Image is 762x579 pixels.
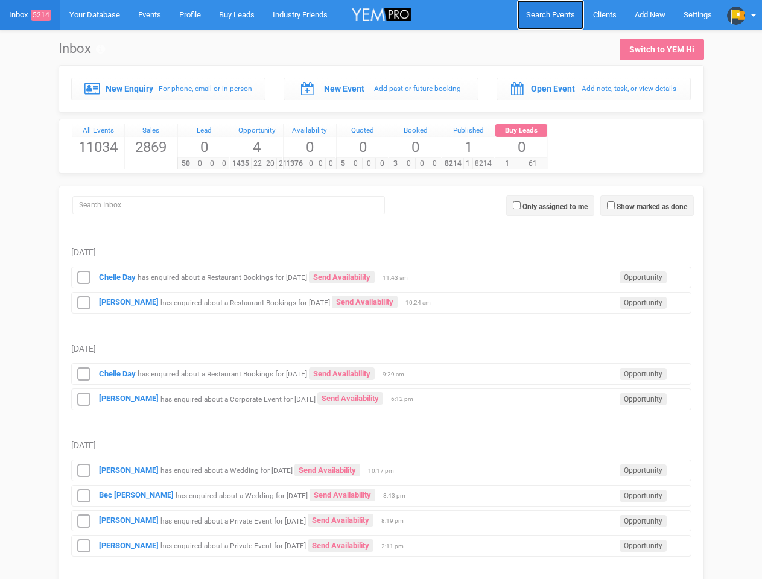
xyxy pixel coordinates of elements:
span: 1 [442,137,495,157]
span: 8:43 pm [383,492,413,500]
small: has enquired about a Private Event for [DATE] [160,516,306,525]
span: Opportunity [620,490,667,502]
span: Opportunity [620,271,667,283]
a: Buy Leads [495,124,548,138]
a: Published [442,124,495,138]
a: Bec [PERSON_NAME] [99,490,174,499]
small: has enquired about a Restaurant Bookings for [DATE] [138,370,307,378]
a: Booked [389,124,442,138]
img: profile.png [727,7,745,25]
small: has enquired about a Private Event for [DATE] [160,542,306,550]
span: 8214 [472,158,495,169]
span: 4 [230,137,283,157]
span: 9:29 am [383,370,413,379]
a: Send Availability [310,489,375,501]
a: [PERSON_NAME] [99,297,159,306]
span: 0 [194,158,206,169]
span: 6:12 pm [391,395,421,403]
span: 0 [389,137,442,157]
label: Show marked as done [617,201,687,212]
span: 0 [375,158,389,169]
span: 1435 [230,158,252,169]
small: For phone, email or in-person [159,84,252,93]
span: Opportunity [620,540,667,552]
span: 3 [389,158,402,169]
a: Quoted [337,124,389,138]
span: Opportunity [620,515,667,527]
span: 8:19 pm [381,517,411,525]
span: Opportunity [620,297,667,309]
small: has enquired about a Wedding for [DATE] [176,491,308,499]
span: 0 [306,158,316,169]
span: Opportunity [620,393,667,405]
a: Availability [284,124,336,138]
span: Search Events [526,10,575,19]
a: Send Availability [332,296,398,308]
span: 10:17 pm [368,467,398,475]
a: New Event Add past or future booking [284,78,478,100]
span: 1376 [283,158,306,169]
span: 0 [316,158,326,169]
span: 10:24 am [405,299,436,307]
a: Send Availability [309,271,375,283]
a: Chelle Day [99,273,136,282]
span: 0 [337,137,389,157]
small: Add past or future booking [374,84,461,93]
h5: [DATE] [71,441,691,450]
span: Add New [635,10,665,19]
small: Add note, task, or view details [582,84,676,93]
span: 21 [276,158,290,169]
label: New Event [324,83,364,95]
span: Clients [593,10,617,19]
a: Send Availability [317,392,383,405]
span: Opportunity [620,368,667,380]
a: Send Availability [309,367,375,380]
span: 2:11 pm [381,542,411,551]
a: All Events [72,124,125,138]
small: has enquired about a Corporate Event for [DATE] [160,394,316,403]
span: 0 [402,158,416,169]
span: 1 [495,158,519,169]
label: New Enquiry [106,83,153,95]
span: 0 [349,158,363,169]
a: Open Event Add note, task, or view details [497,78,691,100]
h1: Inbox [59,42,105,56]
a: [PERSON_NAME] [99,466,159,475]
a: [PERSON_NAME] [99,394,159,403]
a: Send Availability [294,464,360,476]
a: [PERSON_NAME] [99,516,159,525]
small: has enquired about a Restaurant Bookings for [DATE] [160,298,330,306]
span: 61 [519,158,548,169]
a: Send Availability [308,539,373,552]
a: Lead [178,124,230,138]
span: 22 [251,158,264,169]
label: Only assigned to me [522,201,588,212]
span: 5214 [31,10,51,21]
a: Chelle Day [99,369,136,378]
span: 2869 [125,137,177,157]
small: has enquired about a Restaurant Bookings for [DATE] [138,273,307,282]
a: [PERSON_NAME] [99,541,159,550]
span: Opportunity [620,464,667,476]
span: 0 [415,158,429,169]
span: 20 [264,158,277,169]
a: New Enquiry For phone, email or in-person [71,78,266,100]
a: Sales [125,124,177,138]
span: 1 [463,158,473,169]
span: 0 [325,158,335,169]
span: 0 [428,158,442,169]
